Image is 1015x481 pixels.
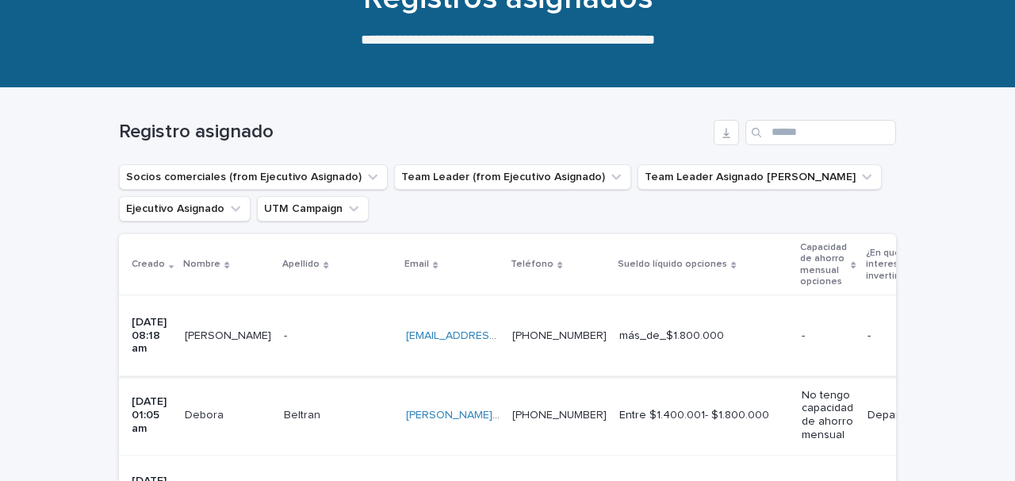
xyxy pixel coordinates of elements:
p: - [284,326,290,343]
p: Apellido [282,256,320,273]
button: Team Leader Asignado LLamados [638,164,882,190]
p: - [868,329,947,343]
input: Search [745,120,896,145]
p: [DATE] 01:05 am [132,395,172,435]
a: [EMAIL_ADDRESS][DOMAIN_NAME] [406,330,585,341]
p: Departamentos [868,409,947,422]
p: Capacidad de ahorro mensual opciones [800,239,847,291]
button: Ejecutivo Asignado [119,196,251,221]
p: Sueldo líquido opciones [618,256,727,273]
a: [PHONE_NUMBER] [512,410,607,421]
p: Beltran [284,406,324,422]
p: ¿En qué estás interesado invertir? [866,244,940,285]
p: Entre $1.400.001- $1.800.000 [619,409,789,422]
p: Teléfono [511,256,553,273]
p: - [802,329,854,343]
p: [DATE] 08:18 am [132,316,172,356]
p: Email [404,256,429,273]
a: [PERSON_NAME][EMAIL_ADDRESS][PERSON_NAME][PERSON_NAME][DOMAIN_NAME] [406,410,845,421]
p: No tengo capacidad de ahorro mensual [802,389,854,442]
p: Creado [132,256,165,273]
p: Eduardo Karmy Butto [185,326,274,343]
a: [PHONE_NUMBER] [512,330,607,341]
button: Team Leader (from Ejecutivo Asignado) [394,164,631,190]
p: Nombre [183,256,220,273]
p: Debora [185,406,227,422]
p: más_de_$1.800.000 [619,329,789,343]
button: UTM Campaign [257,196,369,221]
h1: Registro asignado [119,121,707,144]
button: Socios comerciales (from Ejecutivo Asignado) [119,164,388,190]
